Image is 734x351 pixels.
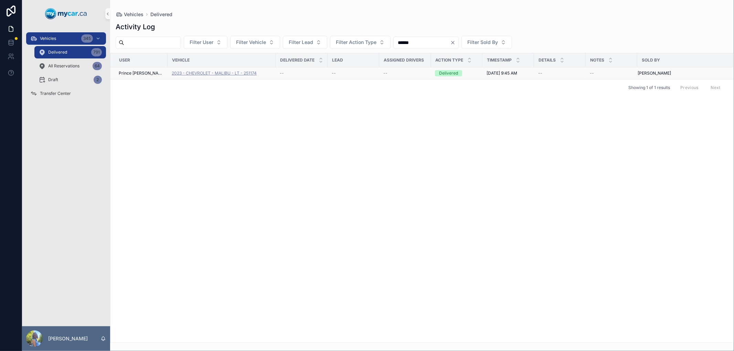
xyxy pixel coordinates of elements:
a: 2023 - CHEVROLET - MALIBU - LT - 251174 [172,70,257,76]
span: Filter Action Type [336,39,376,46]
div: 2 [94,76,102,84]
h1: Activity Log [116,22,155,32]
a: Delivered791 [34,46,106,58]
button: Clear [450,40,458,45]
span: [DATE] 9:45 AM [487,70,517,76]
span: Vehicles [40,36,56,41]
span: Assigned Drivers [384,57,424,63]
button: Select Button [283,36,327,49]
span: User [119,57,130,63]
a: Draft2 [34,74,106,86]
span: Details [539,57,556,63]
span: Delivered Date [280,57,315,63]
span: Sold By [642,57,660,63]
div: 791 [91,48,102,56]
span: Vehicle [172,57,190,63]
span: Transfer Center [40,91,71,96]
a: Transfer Center [26,87,106,100]
div: 345 [81,34,93,43]
span: [PERSON_NAME] [638,70,671,76]
span: Delivered [48,50,67,55]
span: -- [280,70,284,76]
button: Select Button [330,36,391,49]
span: Notes [590,57,604,63]
span: Timestamp [487,57,512,63]
span: -- [538,70,542,76]
span: Lead [332,57,343,63]
a: Vehicles [116,11,143,18]
span: Vehicles [124,11,143,18]
span: Draft [48,77,58,83]
a: All Reservations64 [34,60,106,72]
span: Prince [PERSON_NAME] [119,70,163,76]
span: Filter Lead [289,39,313,46]
button: Select Button [184,36,227,49]
img: App logo [45,8,87,19]
span: Filter User [190,39,213,46]
div: 64 [93,62,102,70]
a: Delivered [150,11,172,18]
span: Filter Vehicle [236,39,266,46]
button: Select Button [461,36,512,49]
a: Vehicles345 [26,32,106,45]
span: Showing 1 of 1 results [628,85,670,90]
span: Action Type [435,57,463,63]
div: Delivered [439,70,458,76]
p: [PERSON_NAME] [48,335,88,342]
span: All Reservations [48,63,79,69]
div: scrollable content [22,28,110,109]
span: -- [383,70,387,76]
span: -- [332,70,336,76]
button: Select Button [230,36,280,49]
span: -- [590,70,594,76]
span: Filter Sold By [467,39,498,46]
